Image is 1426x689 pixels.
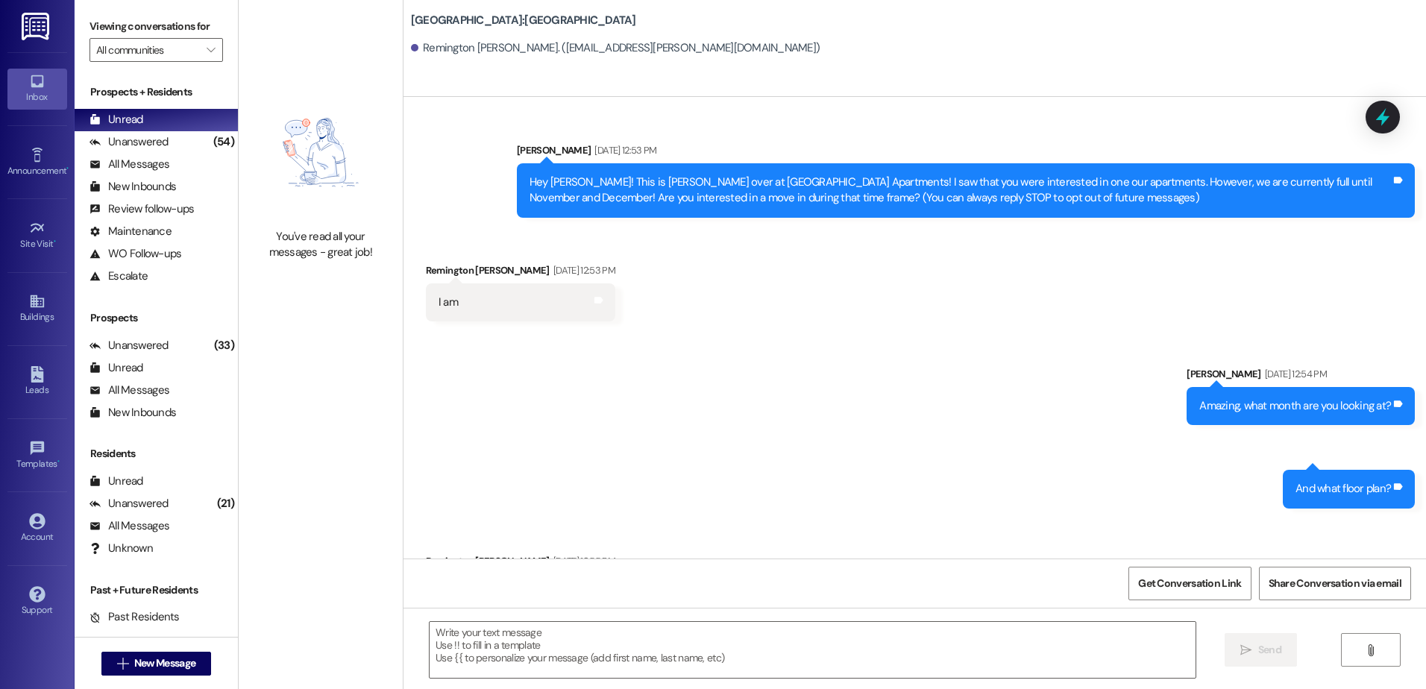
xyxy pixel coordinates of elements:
div: [DATE] 12:53 PM [591,142,656,158]
div: Remington [PERSON_NAME]. ([EMAIL_ADDRESS][PERSON_NAME][DOMAIN_NAME]) [411,40,820,56]
div: Unanswered [89,134,169,150]
a: Templates • [7,435,67,476]
span: Send [1258,642,1281,658]
div: Review follow-ups [89,201,194,217]
button: Send [1225,633,1297,667]
a: Inbox [7,69,67,109]
label: Viewing conversations for [89,15,223,38]
span: New Message [134,655,195,671]
div: [DATE] 12:55 PM [550,553,615,569]
div: Remington [PERSON_NAME] [426,553,931,574]
div: (21) [213,492,238,515]
span: Share Conversation via email [1269,576,1401,591]
div: Past Residents [89,609,180,625]
div: Unanswered [89,338,169,353]
div: All Messages [89,383,169,398]
div: WO Follow-ups [89,246,181,262]
div: New Inbounds [89,405,176,421]
div: Residents [75,446,238,462]
div: Unknown [89,541,153,556]
div: Unanswered [89,496,169,512]
span: • [54,236,56,247]
div: Escalate [89,268,148,284]
div: New Inbounds [89,179,176,195]
button: Share Conversation via email [1259,567,1411,600]
div: You've read all your messages - great job! [255,229,386,261]
div: Unread [89,112,143,128]
div: I am [439,295,458,310]
span: Get Conversation Link [1138,576,1241,591]
button: New Message [101,652,212,676]
div: Unread [89,360,143,376]
div: Remington [PERSON_NAME] [426,262,615,283]
div: Prospects + Residents [75,84,238,100]
div: [DATE] 12:54 PM [1261,366,1327,382]
div: Maintenance [89,224,172,239]
div: And what floor plan? [1295,481,1391,497]
a: Account [7,509,67,549]
button: Get Conversation Link [1128,567,1251,600]
i:  [207,44,215,56]
div: All Messages [89,157,169,172]
div: [PERSON_NAME] [517,142,1415,163]
a: Leads [7,362,67,402]
b: [GEOGRAPHIC_DATA]: [GEOGRAPHIC_DATA] [411,13,636,28]
div: Past + Future Residents [75,582,238,598]
div: Hey [PERSON_NAME]! This is [PERSON_NAME] over at [GEOGRAPHIC_DATA] Apartments! I saw that you wer... [530,174,1391,207]
img: ResiDesk Logo [22,13,52,40]
div: (54) [210,130,238,154]
i:  [1365,644,1376,656]
a: Buildings [7,289,67,329]
div: Unread [89,474,143,489]
span: • [66,163,69,174]
div: (33) [210,334,238,357]
i:  [117,658,128,670]
div: [DATE] 12:53 PM [550,262,615,278]
div: All Messages [89,518,169,534]
input: All communities [96,38,199,62]
div: Prospects [75,310,238,326]
div: Amazing, what month are you looking at? [1199,398,1391,414]
div: [PERSON_NAME] [1187,366,1415,387]
span: • [57,456,60,467]
a: Site Visit • [7,215,67,256]
a: Support [7,582,67,622]
img: empty-state [255,84,386,221]
i:  [1240,644,1251,656]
